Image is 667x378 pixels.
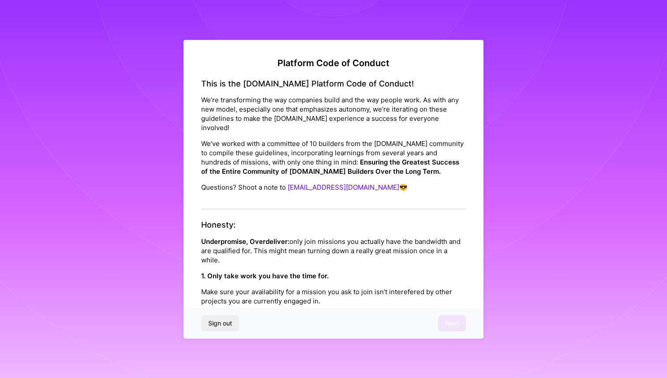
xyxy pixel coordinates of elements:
p: only join missions you actually have the bandwidth and are qualified for. This might mean turning... [201,236,466,264]
p: We’ve worked with a committee of 10 builders from the [DOMAIN_NAME] community to compile these gu... [201,139,466,176]
p: We’re transforming the way companies build and the way people work. As with any new model, especi... [201,95,466,132]
h4: Honesty: [201,220,466,230]
p: Make sure your availability for a mission you ask to join isn’t interefered by other projects you... [201,287,466,305]
strong: Underpromise, Overdeliver: [201,237,289,245]
span: Sign out [208,319,232,328]
a: [EMAIL_ADDRESS][DOMAIN_NAME] [288,183,399,191]
button: Sign out [201,315,239,331]
h4: This is the [DOMAIN_NAME] Platform Code of Conduct! [201,79,466,88]
h2: Platform Code of Conduct [201,57,466,68]
strong: Ensuring the Greatest Success of the Entire Community of [DOMAIN_NAME] Builders Over the Long Term. [201,158,459,176]
strong: 1. Only take work you have the time for. [201,271,329,280]
p: Questions? Shoot a note to 😎 [201,183,466,192]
